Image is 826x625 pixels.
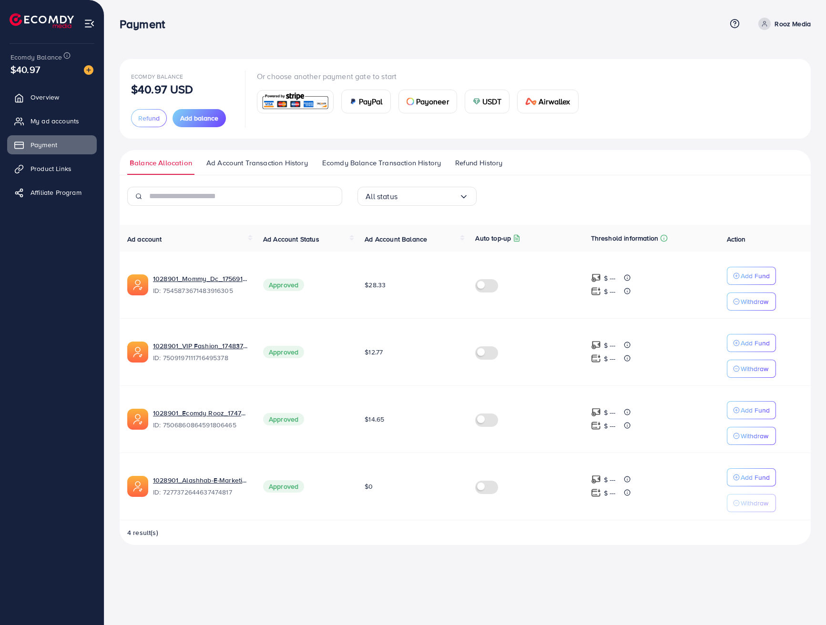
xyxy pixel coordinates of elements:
[727,334,776,352] button: Add Fund
[365,482,373,491] span: $0
[407,98,414,105] img: card
[604,407,616,418] p: $ ---
[604,272,616,284] p: $ ---
[31,116,79,126] span: My ad accounts
[127,274,148,295] img: ic-ads-acc.e4c84228.svg
[7,111,97,131] a: My ad accounts
[263,279,304,291] span: Approved
[727,401,776,419] button: Add Fund
[322,158,441,168] span: Ecomdy Balance Transaction History
[727,267,776,285] button: Add Fund
[604,340,616,351] p: $ ---
[84,18,95,29] img: menu
[153,274,248,283] a: 1028901_Mommy_Dc_1756910643411
[785,582,819,618] iframe: Chat
[153,274,248,296] div: <span class='underline'>1028901_Mommy_Dc_1756910643411</span></br>7545873671483916305
[591,474,601,484] img: top-up amount
[591,407,601,417] img: top-up amount
[591,340,601,350] img: top-up amount
[517,90,578,113] a: cardAirwallex
[153,475,248,485] a: 1028901_Alashhab-E-Marketing_1694395386739
[84,65,93,75] img: image
[741,363,768,374] p: Withdraw
[153,475,248,497] div: <span class='underline'>1028901_Alashhab-E-Marketing_1694395386739</span></br>7277372644637474817
[153,420,248,430] span: ID: 7506860864591806465
[138,113,160,123] span: Refund
[263,480,304,493] span: Approved
[365,234,427,244] span: Ad Account Balance
[475,232,511,244] p: Auto top-up
[455,158,502,168] span: Refund History
[741,472,770,483] p: Add Fund
[727,292,776,311] button: Withdraw
[741,270,770,282] p: Add Fund
[727,427,776,445] button: Withdraw
[365,280,386,290] span: $28.33
[10,13,74,28] img: logo
[727,234,746,244] span: Action
[741,296,768,307] p: Withdraw
[263,413,304,425] span: Approved
[604,420,616,432] p: $ ---
[591,273,601,283] img: top-up amount
[153,408,248,430] div: <span class='underline'>1028901_Ecomdy Rooz_1747827253895</span></br>7506860864591806465
[741,430,768,442] p: Withdraw
[31,188,82,197] span: Affiliate Program
[127,409,148,430] img: ic-ads-acc.e4c84228.svg
[755,18,811,30] a: Rooz Media
[591,353,601,363] img: top-up amount
[727,494,776,512] button: Withdraw
[120,17,173,31] h3: Payment
[359,96,383,107] span: PayPal
[31,164,71,173] span: Product Links
[31,140,57,150] span: Payment
[366,189,398,204] span: All status
[131,83,194,95] p: $40.97 USD
[131,109,167,127] button: Refund
[473,98,480,105] img: card
[127,342,148,363] img: ic-ads-acc.e4c84228.svg
[349,98,357,105] img: card
[130,158,192,168] span: Balance Allocation
[365,414,384,424] span: $14.65
[153,408,248,418] a: 1028901_Ecomdy Rooz_1747827253895
[604,353,616,364] p: $ ---
[127,234,162,244] span: Ad account
[7,88,97,107] a: Overview
[591,421,601,431] img: top-up amount
[263,234,319,244] span: Ad Account Status
[127,528,158,537] span: 4 result(s)
[153,487,248,497] span: ID: 7277372644637474817
[10,52,62,62] span: Ecomdy Balance
[482,96,502,107] span: USDT
[260,91,330,112] img: card
[591,286,601,296] img: top-up amount
[604,474,616,485] p: $ ---
[153,353,248,363] span: ID: 7509197111716495378
[741,337,770,349] p: Add Fund
[741,497,768,509] p: Withdraw
[31,92,59,102] span: Overview
[604,286,616,297] p: $ ---
[398,90,457,113] a: cardPayoneer
[127,476,148,497] img: ic-ads-acc.e4c84228.svg
[153,286,248,295] span: ID: 7545873671483916305
[591,232,658,244] p: Threshold information
[398,189,459,204] input: Search for option
[263,346,304,358] span: Approved
[341,90,391,113] a: cardPayPal
[741,404,770,416] p: Add Fund
[539,96,570,107] span: Airwallex
[257,71,586,82] p: Or choose another payment gate to start
[7,159,97,178] a: Product Links
[206,158,308,168] span: Ad Account Transaction History
[591,488,601,498] img: top-up amount
[7,135,97,154] a: Payment
[727,360,776,378] button: Withdraw
[357,187,477,206] div: Search for option
[153,341,248,363] div: <span class='underline'>1028901_VIP Fashion_1748371246553</span></br>7509197111716495378
[465,90,510,113] a: cardUSDT
[416,96,449,107] span: Payoneer
[131,72,183,81] span: Ecomdy Balance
